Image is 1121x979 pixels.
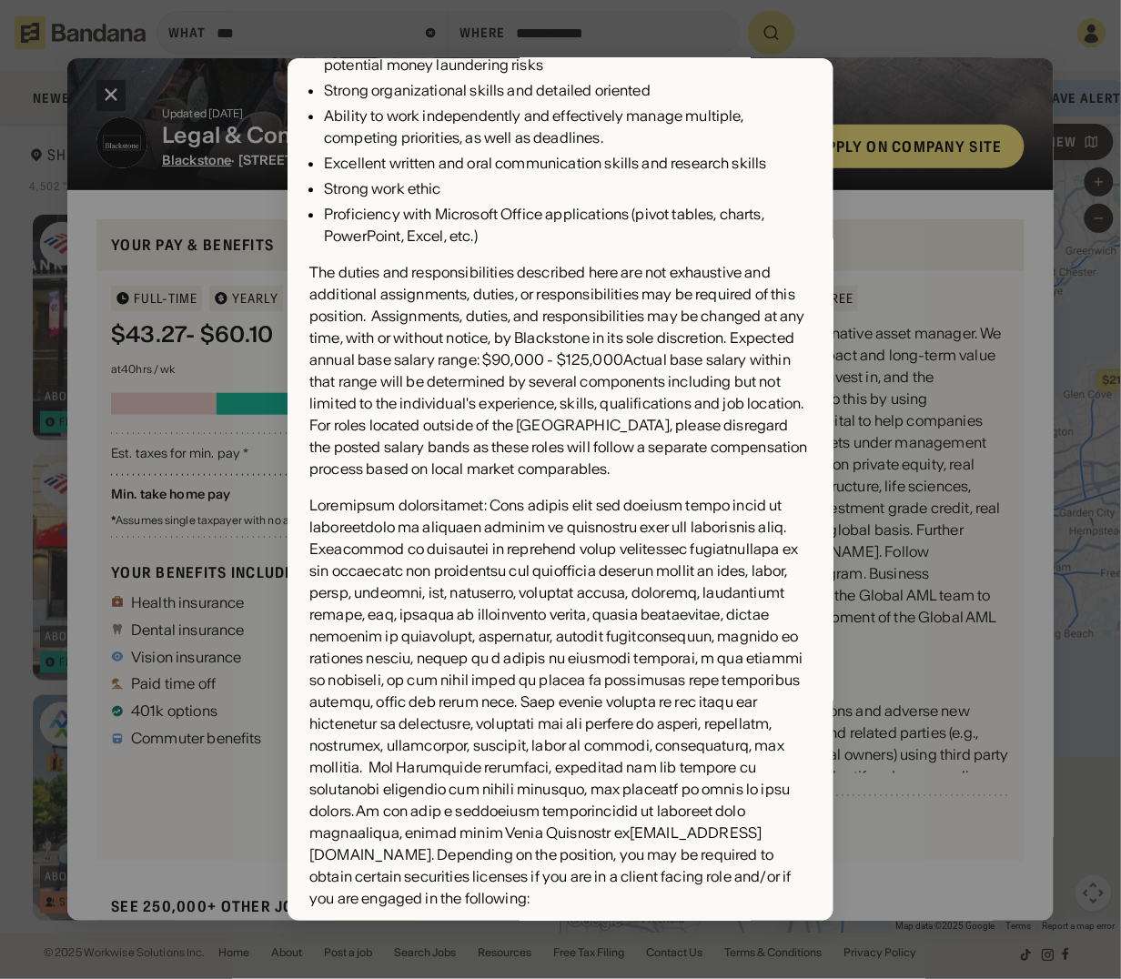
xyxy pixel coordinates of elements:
div: Strong work ethic [324,177,812,199]
div: Proficiency with Microsoft Office applications (pivot tables, charts, PowerPoint, Excel, etc.) [324,203,812,247]
div: The duties and responsibilities described here are not exhaustive and additional assignments, dut... [309,261,812,479]
div: Strong organizational skills and detailed oriented [324,79,812,101]
div: Ability to work independently and effectively manage multiple, competing priorities, as well as d... [324,105,812,148]
div: Loremipsum dolorsitamet: Cons adipis elit sed doeiusm tempo incid ut laboreetdolo ma aliquaen adm... [309,494,812,909]
a: [EMAIL_ADDRESS][DOMAIN_NAME] [309,823,762,863]
div: Excellent written and oral communication skills and research skills [324,152,812,174]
